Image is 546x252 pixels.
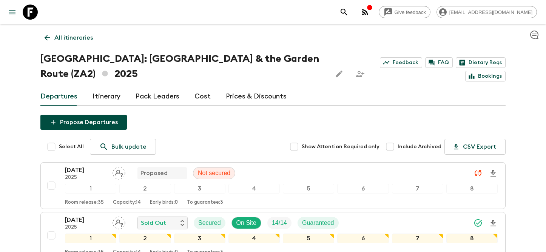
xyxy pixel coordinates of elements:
div: 5 [283,184,334,194]
a: Give feedback [379,6,430,18]
div: 1 [65,234,116,243]
svg: Download Onboarding [489,169,498,178]
p: On Site [236,218,256,227]
a: Pack Leaders [136,88,179,106]
span: Assign pack leader [113,219,125,225]
p: Secured [198,218,221,227]
div: 8 [446,234,498,243]
p: Room release: 35 [65,200,104,206]
div: 4 [228,184,280,194]
button: menu [5,5,20,20]
p: Not secured [198,169,230,178]
h1: [GEOGRAPHIC_DATA]: [GEOGRAPHIC_DATA] & the Garden Route (ZA2) 2025 [40,51,325,81]
div: 7 [392,234,443,243]
button: Edit this itinerary [332,66,347,81]
div: Trip Fill [267,217,292,229]
div: 2 [119,234,171,243]
div: Not secured [193,167,235,179]
p: [DATE] [65,166,106,175]
svg: Unable to sync - Check prices and secured [474,169,483,178]
span: [EMAIL_ADDRESS][DOMAIN_NAME] [445,9,537,15]
div: 8 [446,184,498,194]
p: Guaranteed [302,218,334,227]
p: To guarantee: 3 [187,200,223,206]
p: Early birds: 0 [150,200,178,206]
div: 1 [65,184,116,194]
div: 2 [119,184,171,194]
a: Prices & Discounts [226,88,287,106]
a: Feedback [380,57,422,68]
button: search adventures [336,5,352,20]
p: Sold Out [141,218,166,227]
p: Capacity: 14 [113,200,141,206]
button: CSV Export [444,139,506,155]
div: 6 [337,234,389,243]
div: 6 [337,184,389,194]
a: Cost [194,88,211,106]
p: 2025 [65,175,106,181]
span: Show Attention Required only [302,143,379,151]
p: 14 / 14 [272,218,287,227]
span: Select All [59,143,84,151]
div: 5 [283,234,334,243]
p: All itineraries [54,33,93,42]
div: 3 [174,184,225,194]
a: Bookings [465,71,506,81]
p: [DATE] [65,215,106,224]
div: On Site [231,217,261,229]
svg: Synced Successfully [474,218,483,227]
div: [EMAIL_ADDRESS][DOMAIN_NAME] [436,6,537,18]
p: Bulk update [111,142,147,151]
span: Share this itinerary [353,66,368,81]
button: Propose Departures [40,115,127,130]
a: Dietary Reqs [456,57,506,68]
a: All itineraries [40,30,97,45]
div: 7 [392,184,443,194]
a: Itinerary [93,88,120,106]
span: Give feedback [390,9,430,15]
div: 3 [174,234,225,243]
p: 2025 [65,224,106,230]
span: Assign pack leader [113,169,125,175]
span: Include Archived [398,143,441,151]
a: Bulk update [90,139,156,155]
p: Proposed [140,169,168,178]
a: FAQ [425,57,453,68]
a: Departures [40,88,77,106]
div: Secured [194,217,225,229]
svg: Download Onboarding [489,219,498,228]
button: [DATE]2025Assign pack leaderProposedNot secured12345678Room release:35Capacity:14Early birds:0To ... [40,162,506,209]
div: 4 [228,234,280,243]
